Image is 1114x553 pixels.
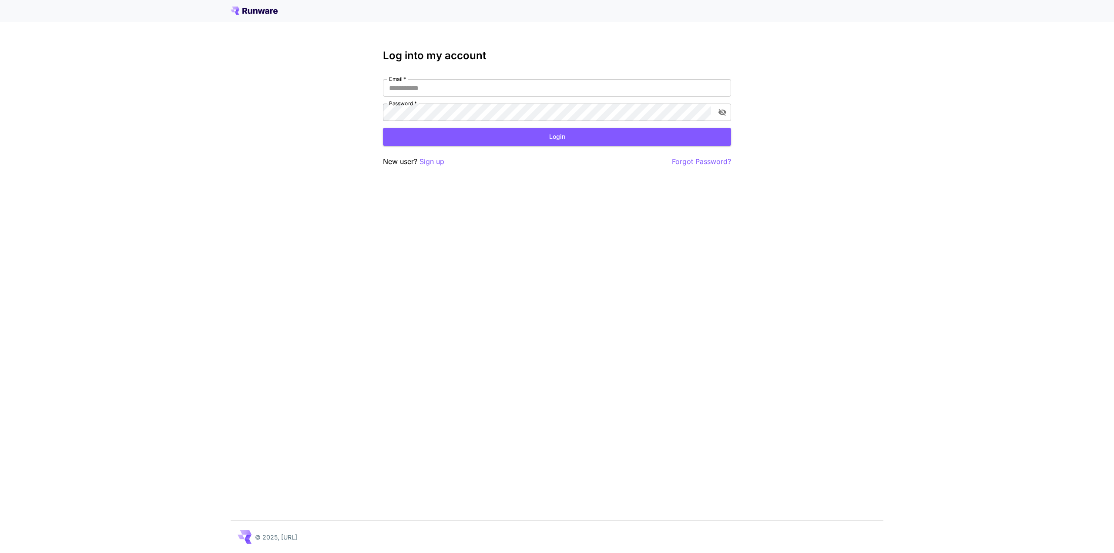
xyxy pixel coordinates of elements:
[383,128,731,146] button: Login
[255,533,297,542] p: © 2025, [URL]
[672,156,731,167] button: Forgot Password?
[383,50,731,62] h3: Log into my account
[389,100,417,107] label: Password
[419,156,444,167] button: Sign up
[715,104,730,120] button: toggle password visibility
[383,156,444,167] p: New user?
[389,75,406,83] label: Email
